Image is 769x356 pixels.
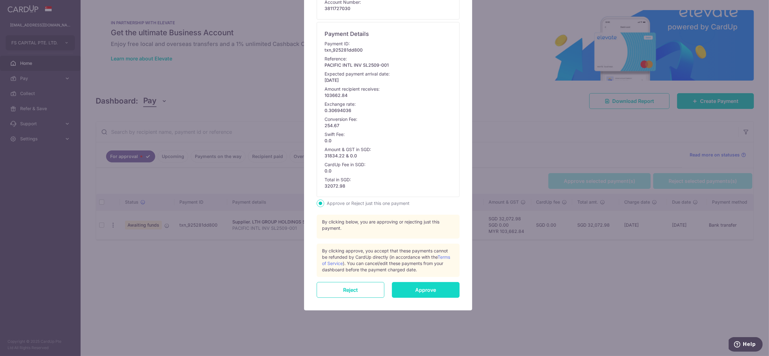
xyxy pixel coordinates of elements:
p: 0.0 [325,168,452,174]
p: 31834.22 & 0.0 [325,153,452,159]
p: 103662.84 [325,92,452,99]
p: 0.0 [325,138,452,144]
p: 254.67 [325,122,452,129]
p: txn_925281dd800 [325,47,452,53]
input: Approve [392,282,460,298]
p: PACIFIC INTL INV SL2509-001 [325,62,452,68]
p: Total in SGD: [325,177,351,183]
p: Expected payment arrival date: [325,71,390,77]
div: By clicking approve, you accept that these payments cannot be refunded by CardUp directly (in acc... [322,248,454,273]
input: Reject [317,282,384,298]
p: Exchange rate: [325,101,356,107]
p: Payment ID: [325,41,350,47]
p: Amount recipient receives: [325,86,380,92]
p: 32072.98 [325,183,452,189]
h6: Payment Details [325,31,452,38]
p: Conversion Fee: [325,116,357,122]
p: 3811727030 [325,5,452,12]
p: 0.30694036 [325,107,452,114]
p: [DATE] [325,77,452,83]
label: Approve or Reject just this one payment [325,200,410,207]
p: CardUp Fee in SGD: [325,161,365,168]
p: Reference: [325,56,347,62]
p: By clicking below, you are approving or rejecting just this payment. [322,219,454,231]
p: Amount & GST in SGD: [325,146,371,153]
iframe: Opens a widget where you can find more information [729,337,763,353]
p: Swift Fee: [325,131,345,138]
